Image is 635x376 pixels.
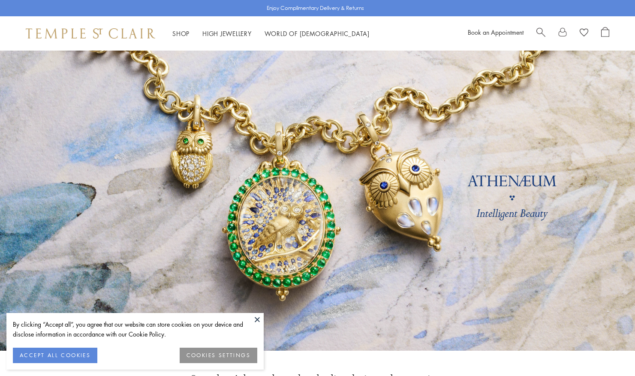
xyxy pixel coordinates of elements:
[172,28,370,39] nav: Main navigation
[202,29,252,38] a: High JewelleryHigh Jewellery
[267,4,364,12] p: Enjoy Complimentary Delivery & Returns
[13,348,97,363] button: ACCEPT ALL COOKIES
[265,29,370,38] a: World of [DEMOGRAPHIC_DATA]World of [DEMOGRAPHIC_DATA]
[180,348,257,363] button: COOKIES SETTINGS
[13,319,257,339] div: By clicking “Accept all”, you agree that our website can store cookies on your device and disclos...
[592,336,626,367] iframe: Gorgias live chat messenger
[468,28,524,36] a: Book an Appointment
[536,27,545,40] a: Search
[580,27,588,40] a: View Wishlist
[26,28,155,39] img: Temple St. Clair
[601,27,609,40] a: Open Shopping Bag
[172,29,190,38] a: ShopShop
